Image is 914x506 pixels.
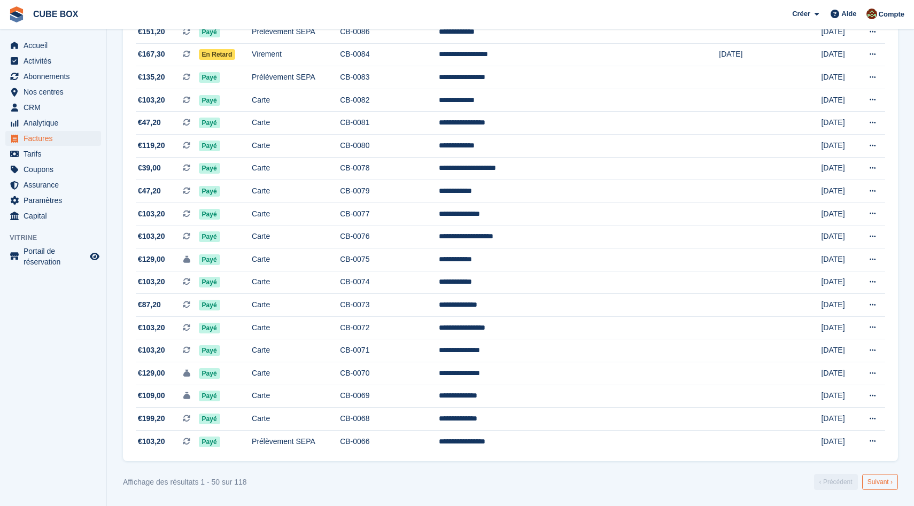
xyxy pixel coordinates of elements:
td: [DATE] [821,339,854,362]
span: Payé [199,345,220,356]
span: Payé [199,163,220,174]
span: Accueil [24,38,88,53]
span: Activités [24,53,88,68]
span: €103,20 [138,231,165,242]
td: [DATE] [821,362,854,385]
td: [DATE] [821,43,854,66]
span: Payé [199,72,220,83]
td: CB-0078 [340,157,439,180]
td: Carte [252,362,340,385]
td: Carte [252,225,340,248]
span: €151,20 [138,26,165,37]
span: En retard [199,49,236,60]
td: CB-0083 [340,66,439,89]
span: Payé [199,27,220,37]
span: Payé [199,391,220,401]
td: CB-0080 [340,135,439,158]
td: Carte [252,271,340,294]
a: menu [5,246,101,267]
span: €119,20 [138,140,165,151]
a: menu [5,208,101,223]
td: Carte [252,112,340,135]
td: [DATE] [821,385,854,408]
td: CB-0082 [340,89,439,112]
td: CB-0072 [340,316,439,339]
a: menu [5,84,101,99]
span: Nos centres [24,84,88,99]
td: CB-0068 [340,408,439,431]
td: CB-0073 [340,294,439,317]
span: €103,20 [138,95,165,106]
span: €103,20 [138,276,165,287]
td: Carte [252,89,340,112]
span: €199,20 [138,413,165,424]
td: CB-0070 [340,362,439,385]
div: Affichage des résultats 1 - 50 sur 118 [123,477,247,488]
nav: Pages [812,474,900,490]
td: CB-0076 [340,225,439,248]
td: [DATE] [821,248,854,271]
td: [DATE] [821,430,854,453]
span: Capital [24,208,88,223]
td: Carte [252,135,340,158]
td: [DATE] [821,21,854,44]
span: €135,20 [138,72,165,83]
td: [DATE] [821,271,854,294]
a: menu [5,53,101,68]
a: menu [5,38,101,53]
td: CB-0081 [340,112,439,135]
td: CB-0075 [340,248,439,271]
a: menu [5,146,101,161]
a: menu [5,69,101,84]
span: €39,00 [138,162,161,174]
span: Payé [199,323,220,333]
td: Carte [252,203,340,225]
td: CB-0086 [340,21,439,44]
span: Payé [199,277,220,287]
td: Prélèvement SEPA [252,430,340,453]
span: €103,20 [138,436,165,447]
td: Carte [252,385,340,408]
a: menu [5,131,101,146]
span: Assurance [24,177,88,192]
td: Virement [252,43,340,66]
img: alex soubira [866,9,877,19]
span: Payé [199,414,220,424]
a: Précédent [814,474,858,490]
span: Créer [792,9,810,19]
span: €167,30 [138,49,165,60]
td: Carte [252,294,340,317]
td: [DATE] [821,408,854,431]
span: Portail de réservation [24,246,88,267]
span: Coupons [24,162,88,177]
span: €103,20 [138,345,165,356]
a: Suivant [862,474,898,490]
td: Prélèvement SEPA [252,21,340,44]
a: Boutique d'aperçu [88,250,101,263]
span: Payé [199,95,220,106]
td: Carte [252,180,340,203]
td: Carte [252,248,340,271]
span: Tarifs [24,146,88,161]
td: CB-0074 [340,271,439,294]
span: Payé [199,118,220,128]
span: Payé [199,300,220,310]
span: €129,00 [138,254,165,265]
span: €87,20 [138,299,161,310]
td: [DATE] [821,294,854,317]
span: Payé [199,186,220,197]
span: Aide [841,9,856,19]
td: [DATE] [719,43,821,66]
span: Analytique [24,115,88,130]
td: CB-0069 [340,385,439,408]
span: €47,20 [138,185,161,197]
a: menu [5,100,101,115]
td: [DATE] [821,225,854,248]
td: [DATE] [821,157,854,180]
td: CB-0066 [340,430,439,453]
td: [DATE] [821,112,854,135]
td: Carte [252,408,340,431]
td: CB-0079 [340,180,439,203]
span: Vitrine [10,232,106,243]
td: [DATE] [821,203,854,225]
